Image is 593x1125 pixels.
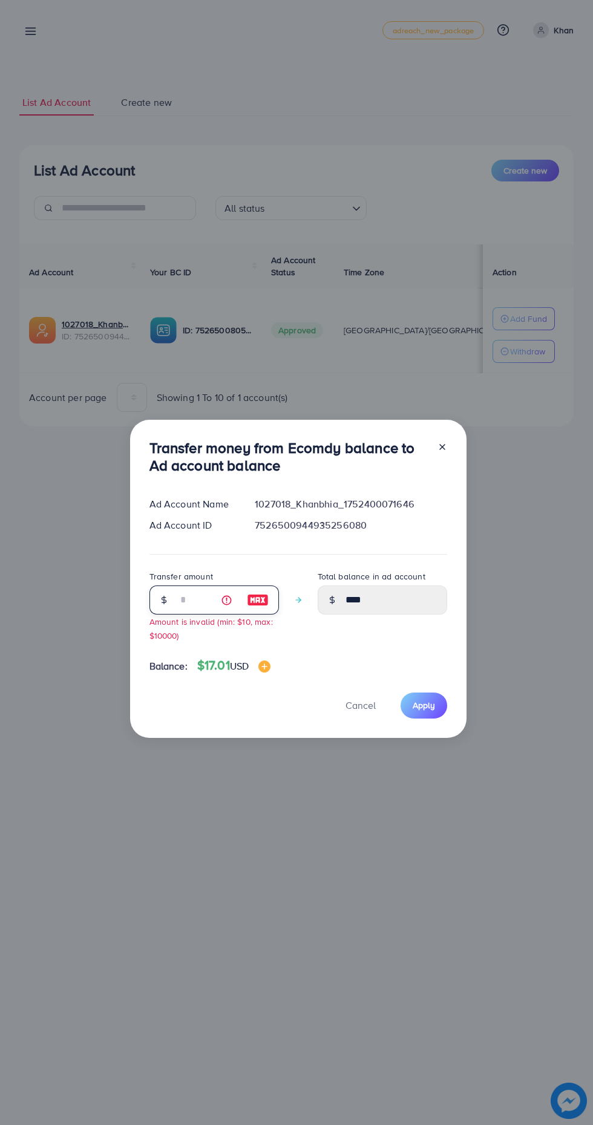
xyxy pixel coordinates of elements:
[197,658,270,673] h4: $17.01
[149,659,188,673] span: Balance:
[149,616,273,641] small: Amount is invalid (min: $10, max: $10000)
[140,497,246,511] div: Ad Account Name
[401,693,447,719] button: Apply
[245,497,456,511] div: 1027018_Khanbhia_1752400071646
[346,699,376,712] span: Cancel
[149,570,213,582] label: Transfer amount
[318,570,425,582] label: Total balance in ad account
[258,660,270,673] img: image
[413,699,435,711] span: Apply
[245,518,456,532] div: 7526500944935256080
[140,518,246,532] div: Ad Account ID
[247,593,269,607] img: image
[230,659,249,673] span: USD
[149,439,428,474] h3: Transfer money from Ecomdy balance to Ad account balance
[330,693,391,719] button: Cancel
